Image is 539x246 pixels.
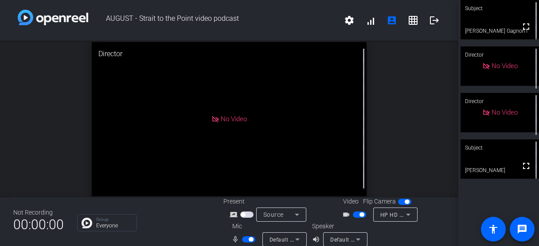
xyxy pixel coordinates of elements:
mat-icon: logout [429,15,440,26]
div: Director [461,93,539,110]
mat-icon: accessibility [488,224,499,234]
div: Director [92,42,367,66]
div: Mic [223,222,312,231]
span: Video [343,197,359,206]
span: No Video [492,62,518,70]
mat-icon: settings [344,15,355,26]
span: Default - Speakers (Realtek(R) Audio) [330,236,426,243]
mat-icon: volume_up [312,234,323,245]
button: signal_cellular_alt [360,10,381,31]
mat-icon: fullscreen [521,21,531,32]
p: Everyone [96,223,132,228]
mat-icon: message [517,224,527,234]
p: Group [96,217,132,222]
mat-icon: account_box [387,15,397,26]
mat-icon: grid_on [408,15,418,26]
span: No Video [221,115,247,123]
mat-icon: videocam_outline [342,209,353,220]
span: 00:00:00 [13,214,64,235]
img: white-gradient.svg [18,10,88,25]
span: HP HD Camera (04f2:b6bf) [380,211,451,218]
div: Subject [461,139,539,156]
div: Director [461,46,539,63]
mat-icon: fullscreen [521,161,531,171]
div: Present [223,197,312,206]
div: Speaker [312,222,365,231]
div: Not Recording [13,208,64,217]
span: Flip Camera [363,197,396,206]
span: Source [263,211,284,218]
span: AUGUST - Strait to the Point video podcast [88,10,339,31]
span: Default - Microphone Array (Intel® Smart Sound Technology for Digital Microphones) [269,236,489,243]
span: No Video [492,108,518,116]
mat-icon: screen_share_outline [230,209,240,220]
mat-icon: mic_none [231,234,242,245]
img: Chat Icon [82,218,92,228]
